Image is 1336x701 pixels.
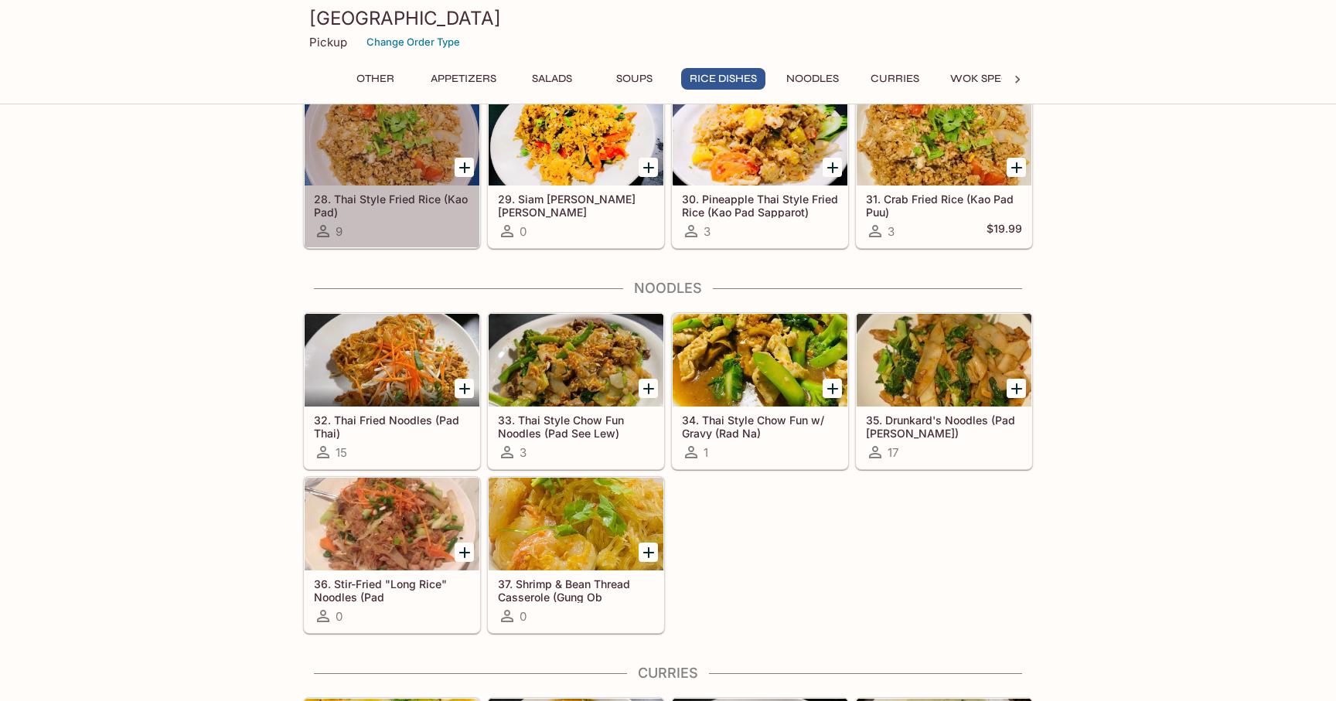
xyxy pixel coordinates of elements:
button: Add 35. Drunkard's Noodles (Pad Kee Mao) [1007,379,1026,398]
h5: 33. Thai Style Chow Fun Noodles (Pad See Lew) [498,413,654,439]
div: 36. Stir-Fried "Long Rice" Noodles (Pad Woon Sen) [305,478,479,570]
a: 35. Drunkard's Noodles (Pad [PERSON_NAME])17 [856,313,1032,469]
span: 9 [336,224,343,239]
button: Salads [517,68,587,90]
a: 29. Siam [PERSON_NAME] [PERSON_NAME] ([PERSON_NAME] Pad [PERSON_NAME])0 [488,92,664,248]
button: Appetizers [422,68,505,90]
div: 29. Siam Basil Fried Rice (Kao Pad Ka Pao) [489,93,663,185]
span: 3 [704,224,711,239]
div: 34. Thai Style Chow Fun w/ Gravy (Rad Na) [673,314,847,407]
button: Other [340,68,410,90]
h5: 31. Crab Fried Rice (Kao Pad Puu) [866,192,1022,218]
span: 3 [520,445,527,460]
div: 31. Crab Fried Rice (Kao Pad Puu) [857,93,1031,185]
button: Change Order Type [360,30,467,54]
button: Add 30. Pineapple Thai Style Fried Rice (Kao Pad Sapparot) [823,158,842,177]
a: 32. Thai Fried Noodles (Pad Thai)15 [304,313,480,469]
span: 0 [520,609,527,624]
span: 17 [888,445,898,460]
h5: 34. Thai Style Chow Fun w/ Gravy (Rad Na) [682,413,838,439]
h4: Curries [303,665,1033,682]
span: 0 [520,224,527,239]
h5: 36. Stir-Fried "Long Rice" Noodles (Pad [PERSON_NAME]) [314,577,470,603]
h5: 28. Thai Style Fried Rice (Kao Pad) [314,192,470,218]
button: Rice Dishes [681,68,765,90]
a: 28. Thai Style Fried Rice (Kao Pad)9 [304,92,480,248]
span: 0 [336,609,343,624]
h3: [GEOGRAPHIC_DATA] [309,6,1027,30]
button: Add 31. Crab Fried Rice (Kao Pad Puu) [1007,158,1026,177]
button: Add 36. Stir-Fried "Long Rice" Noodles (Pad Woon Sen) [455,543,474,562]
button: Curries [860,68,929,90]
p: Pickup [309,35,347,49]
button: Add 34. Thai Style Chow Fun w/ Gravy (Rad Na) [823,379,842,398]
span: 3 [888,224,895,239]
h5: 32. Thai Fried Noodles (Pad Thai) [314,413,470,439]
h5: 29. Siam [PERSON_NAME] [PERSON_NAME] ([PERSON_NAME] Pad [PERSON_NAME]) [498,192,654,218]
button: Add 29. Siam Basil Fried Rice (Kao Pad Ka Pao) [639,158,658,177]
a: 34. Thai Style Chow Fun w/ Gravy (Rad Na)1 [672,313,848,469]
div: 33. Thai Style Chow Fun Noodles (Pad See Lew) [489,314,663,407]
div: 28. Thai Style Fried Rice (Kao Pad) [305,93,479,185]
a: 37. Shrimp & Bean Thread Casserole (Gung Ob [PERSON_NAME])0 [488,477,664,633]
a: 30. Pineapple Thai Style Fried Rice (Kao Pad Sapparot)3 [672,92,848,248]
button: Noodles [778,68,847,90]
div: 37. Shrimp & Bean Thread Casserole (Gung Ob Woon Sen) [489,478,663,570]
h5: 37. Shrimp & Bean Thread Casserole (Gung Ob [PERSON_NAME]) [498,577,654,603]
button: Add 33. Thai Style Chow Fun Noodles (Pad See Lew) [639,379,658,398]
span: 15 [336,445,347,460]
div: 32. Thai Fried Noodles (Pad Thai) [305,314,479,407]
a: 33. Thai Style Chow Fun Noodles (Pad See Lew)3 [488,313,664,469]
a: 31. Crab Fried Rice (Kao Pad Puu)3$19.99 [856,92,1032,248]
div: 35. Drunkard's Noodles (Pad Kee Mao) [857,314,1031,407]
span: 1 [704,445,708,460]
button: Add 32. Thai Fried Noodles (Pad Thai) [455,379,474,398]
button: Add 28. Thai Style Fried Rice (Kao Pad) [455,158,474,177]
button: Add 37. Shrimp & Bean Thread Casserole (Gung Ob Woon Sen) [639,543,658,562]
a: 36. Stir-Fried "Long Rice" Noodles (Pad [PERSON_NAME])0 [304,477,480,633]
h5: 35. Drunkard's Noodles (Pad [PERSON_NAME]) [866,413,1022,439]
h5: 30. Pineapple Thai Style Fried Rice (Kao Pad Sapparot) [682,192,838,218]
h4: Noodles [303,280,1033,297]
button: Soups [599,68,669,90]
button: Wok Specialties [942,68,1056,90]
div: 30. Pineapple Thai Style Fried Rice (Kao Pad Sapparot) [673,93,847,185]
h5: $19.99 [987,222,1022,240]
